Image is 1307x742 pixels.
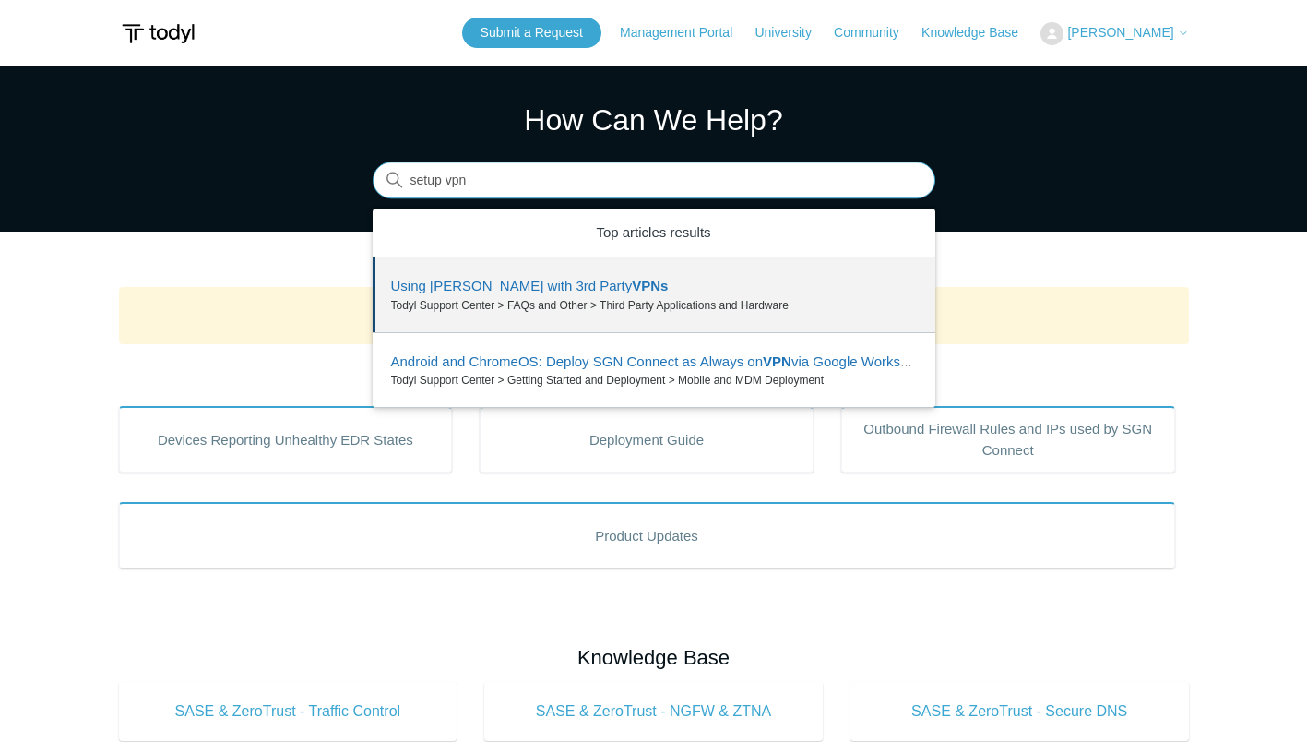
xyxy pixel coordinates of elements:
a: Management Portal [620,23,751,42]
button: [PERSON_NAME] [1040,22,1188,45]
em: VPN [763,353,791,369]
span: SASE & ZeroTrust - Secure DNS [878,700,1161,723]
input: Search [373,162,935,199]
a: University [754,23,829,42]
a: Knowledge Base [921,23,1037,42]
a: SASE & ZeroTrust - NGFW & ZTNA [484,682,823,741]
h2: Popular Articles [119,359,1189,389]
a: Devices Reporting Unhealthy EDR States [119,406,453,473]
span: SASE & ZeroTrust - Traffic Control [147,700,430,723]
a: SASE & ZeroTrust - Traffic Control [119,682,457,741]
em: VPNs [632,278,668,293]
zd-autocomplete-breadcrumbs-multibrand: Todyl Support Center > FAQs and Other > Third Party Applications and Hardware [391,297,917,314]
h2: Knowledge Base [119,642,1189,673]
zd-autocomplete-title-multibrand: Suggested result 2 Android and ChromeOS: Deploy SGN Connect as Always on VPN via Google Workspace [391,353,931,373]
img: Todyl Support Center Help Center home page [119,17,197,51]
a: Product Updates [119,502,1175,568]
zd-autocomplete-breadcrumbs-multibrand: Todyl Support Center > Getting Started and Deployment > Mobile and MDM Deployment [391,372,917,389]
a: SASE & ZeroTrust - Secure DNS [850,682,1189,741]
zd-autocomplete-header: Top articles results [373,209,935,258]
a: Deployment Guide [480,406,814,473]
a: Outbound Firewall Rules and IPs used by SGN Connect [841,406,1175,473]
span: SASE & ZeroTrust - NGFW & ZTNA [512,700,795,723]
zd-autocomplete-title-multibrand: Suggested result 1 Using Todyl with 3rd Party VPNs [391,278,669,297]
a: Community [834,23,918,42]
h1: How Can We Help? [373,98,935,142]
span: [PERSON_NAME] [1067,25,1173,40]
a: Submit a Request [462,18,601,48]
